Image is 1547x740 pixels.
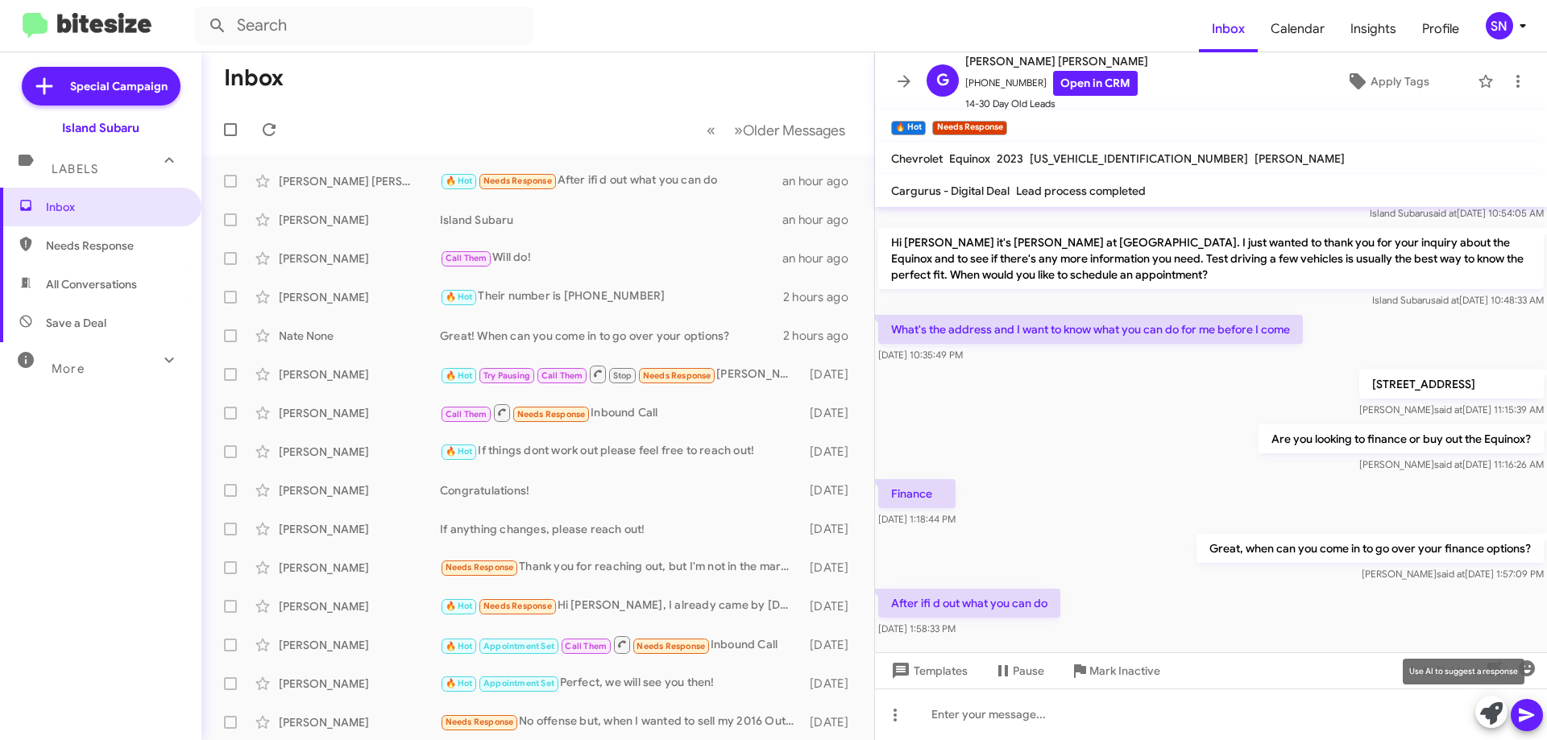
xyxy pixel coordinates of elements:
span: said at [1434,458,1462,470]
span: 🔥 Hot [446,291,473,302]
div: [PERSON_NAME] [279,444,440,460]
div: Perfect, we will see you then! [440,674,802,692]
span: Needs Response [483,601,552,611]
div: [PERSON_NAME] [279,405,440,421]
a: Profile [1409,6,1472,52]
h1: Inbox [224,65,284,91]
span: Mark Inactive [1089,656,1160,685]
span: Calendar [1258,6,1338,52]
div: [DATE] [802,637,861,653]
div: [PERSON_NAME] [279,637,440,653]
div: [PERSON_NAME] [279,482,440,498]
div: If things dont work out please feel free to reach out! [440,442,802,461]
span: Inbox [1199,6,1258,52]
div: an hour ago [782,250,861,267]
span: 🔥 Hot [446,678,473,688]
div: [PERSON_NAME] Please provide the best counter offer for the cross track and forester. I would app... [440,364,802,384]
span: Inbox [46,199,183,215]
div: [DATE] [802,366,861,382]
span: Call Them [565,641,607,651]
span: More [52,362,85,376]
div: Use AI to suggest a response [1403,659,1524,684]
span: [PERSON_NAME] [DATE] 1:57:09 PM [1362,568,1544,580]
button: SN [1472,12,1529,39]
span: 14-30 Day Old Leads [965,96,1148,112]
span: « [707,120,715,140]
span: Needs Response [46,238,183,254]
span: 🔥 Hot [446,641,473,651]
span: [DATE] 1:58:33 PM [878,622,956,635]
span: 🔥 Hot [446,370,473,381]
span: [DATE] 10:35:49 PM [878,349,963,361]
span: Cargurus - Digital Deal [891,184,1010,198]
p: Finance [878,479,956,508]
span: [PHONE_NUMBER] [965,71,1148,96]
span: [PERSON_NAME] [DATE] 11:16:26 AM [1359,458,1544,470]
span: Appointment Set [483,641,554,651]
span: Island Subaru [DATE] 10:54:05 AM [1370,207,1544,219]
span: Island Subaru [DATE] 10:48:33 AM [1372,294,1544,306]
div: [DATE] [802,714,861,730]
span: Lead process completed [1016,184,1146,198]
span: Needs Response [446,717,514,727]
div: SN [1486,12,1513,39]
span: Needs Response [446,562,514,573]
span: [DATE] 1:18:44 PM [878,513,956,525]
input: Search [195,6,533,45]
p: Great, when can you come in to go over your finance options? [1197,534,1544,563]
nav: Page navigation example [698,114,855,147]
span: Stop [613,370,632,381]
span: Special Campaign [70,78,168,94]
p: Hi [PERSON_NAME] it's [PERSON_NAME] at [GEOGRAPHIC_DATA]. I just wanted to thank you for your inq... [878,228,1544,289]
a: Insights [1338,6,1409,52]
div: Inbound Call [440,403,802,423]
div: [PERSON_NAME] [PERSON_NAME] [279,173,440,189]
span: All Conversations [46,276,137,292]
div: [DATE] [802,598,861,614]
div: [PERSON_NAME] [279,714,440,730]
span: Try Pausing [483,370,530,381]
div: [DATE] [802,444,861,460]
div: [DATE] [802,482,861,498]
span: Equinox [949,151,990,166]
span: said at [1429,207,1457,219]
span: Call Them [446,253,487,263]
div: an hour ago [782,212,861,228]
span: Older Messages [743,122,845,139]
span: 2023 [997,151,1023,166]
div: [DATE] [802,521,861,537]
div: Island Subaru [62,120,139,136]
button: Pause [981,656,1057,685]
p: Are you looking to finance or buy out the Equinox? [1259,424,1544,453]
div: [PERSON_NAME] [279,598,440,614]
span: [PERSON_NAME] [1255,151,1345,166]
div: 2 hours ago [783,289,861,305]
span: [PERSON_NAME] [PERSON_NAME] [965,52,1148,71]
div: No offense but, when I wanted to sell my 2016 Outback with only 7000 miles on it, you guys offere... [440,713,802,731]
small: Needs Response [932,121,1006,135]
button: Apply Tags [1304,67,1470,96]
div: Thank you for reaching out, but I'm not in the market for another car just yet. I recently had su... [440,558,802,577]
span: [PERSON_NAME] [DATE] 11:15:39 AM [1359,403,1544,415]
span: [US_VEHICLE_IDENTIFICATION_NUMBER] [1030,151,1248,166]
span: Pause [1013,656,1044,685]
span: Labels [52,162,98,176]
div: [PERSON_NAME] [279,521,440,537]
div: [DATE] [802,676,861,692]
div: [DATE] [802,560,861,576]
div: [PERSON_NAME] [279,289,440,305]
span: 🔥 Hot [446,176,473,186]
div: After ifi d out what you can do [440,172,782,190]
div: Island Subaru [440,212,782,228]
span: Chevrolet [891,151,943,166]
div: Inbound Call [440,635,802,655]
div: [PERSON_NAME] [279,366,440,382]
span: said at [1434,403,1462,415]
a: Special Campaign [22,67,180,105]
span: said at [1431,294,1459,306]
div: Hi [PERSON_NAME], I already came by [DATE], and am pondering a few things over. Thanks! [440,597,802,615]
div: [DATE] [802,405,861,421]
div: [PERSON_NAME] [279,676,440,692]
